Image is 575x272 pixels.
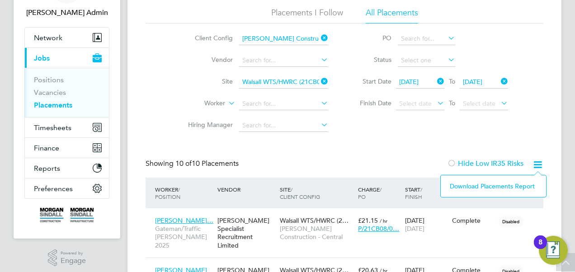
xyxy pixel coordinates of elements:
[447,159,523,168] label: Hide Low IR35 Risks
[34,123,71,132] span: Timesheets
[181,121,233,129] label: Hiring Manager
[153,261,543,269] a: [PERSON_NAME]Gateman/Traffic [PERSON_NAME] 2025[PERSON_NAME] Specialist Recruitment LimitedWalsal...
[499,216,523,227] span: Disabled
[403,181,450,205] div: Start
[34,184,73,193] span: Preferences
[405,225,424,233] span: [DATE]
[25,178,109,198] button: Preferences
[380,217,387,224] span: / hr
[278,181,356,205] div: Site
[445,180,542,192] li: Download Placements Report
[356,181,403,205] div: Charge
[25,28,109,47] button: Network
[25,138,109,158] button: Finance
[398,54,455,67] input: Select one
[155,186,180,200] span: / Position
[239,76,328,89] input: Search for...
[34,164,60,173] span: Reports
[48,249,86,267] a: Powered byEngage
[399,78,419,86] span: [DATE]
[181,56,233,64] label: Vendor
[538,242,542,254] div: 8
[366,7,418,23] li: All Placements
[153,211,543,219] a: [PERSON_NAME]…Gateman/Traffic [PERSON_NAME] 2025[PERSON_NAME] Specialist Recruitment LimitedWalsa...
[463,78,482,86] span: [DATE]
[25,158,109,178] button: Reports
[40,208,94,222] img: morgansindall-logo-retina.png
[34,33,62,42] span: Network
[24,208,109,222] a: Go to home page
[539,236,568,265] button: Open Resource Center, 8 new notifications
[358,186,382,200] span: / PO
[463,99,495,108] span: Select date
[25,117,109,137] button: Timesheets
[239,54,328,67] input: Search for...
[239,98,328,110] input: Search for...
[446,75,458,87] span: To
[351,99,391,107] label: Finish Date
[351,56,391,64] label: Status
[446,97,458,109] span: To
[34,54,50,62] span: Jobs
[239,33,328,45] input: Search for...
[146,159,240,169] div: Showing
[239,119,328,132] input: Search for...
[61,249,86,257] span: Powered by
[24,7,109,18] span: Hays Admin
[358,216,378,225] span: £21.15
[155,216,213,225] span: [PERSON_NAME]…
[173,99,225,108] label: Worker
[280,225,353,241] span: [PERSON_NAME] Construction - Central
[351,34,391,42] label: PO
[215,212,278,254] div: [PERSON_NAME] Specialist Recruitment Limited
[280,216,349,225] span: Walsall WTS/HWRC (2…
[358,225,399,233] span: P/21CB08/0…
[181,34,233,42] label: Client Config
[155,225,213,249] span: Gateman/Traffic [PERSON_NAME] 2025
[175,159,192,168] span: 10 of
[399,99,432,108] span: Select date
[181,77,233,85] label: Site
[351,77,391,85] label: Start Date
[25,48,109,68] button: Jobs
[34,75,64,84] a: Positions
[271,7,343,23] li: Placements I Follow
[403,212,450,237] div: [DATE]
[405,186,422,200] span: / Finish
[398,33,455,45] input: Search for...
[153,181,215,205] div: Worker
[34,88,66,97] a: Vacancies
[280,186,320,200] span: / Client Config
[61,257,86,265] span: Engage
[452,216,495,225] div: Complete
[34,101,72,109] a: Placements
[25,68,109,117] div: Jobs
[175,159,239,168] span: 10 Placements
[34,144,59,152] span: Finance
[215,181,278,197] div: Vendor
